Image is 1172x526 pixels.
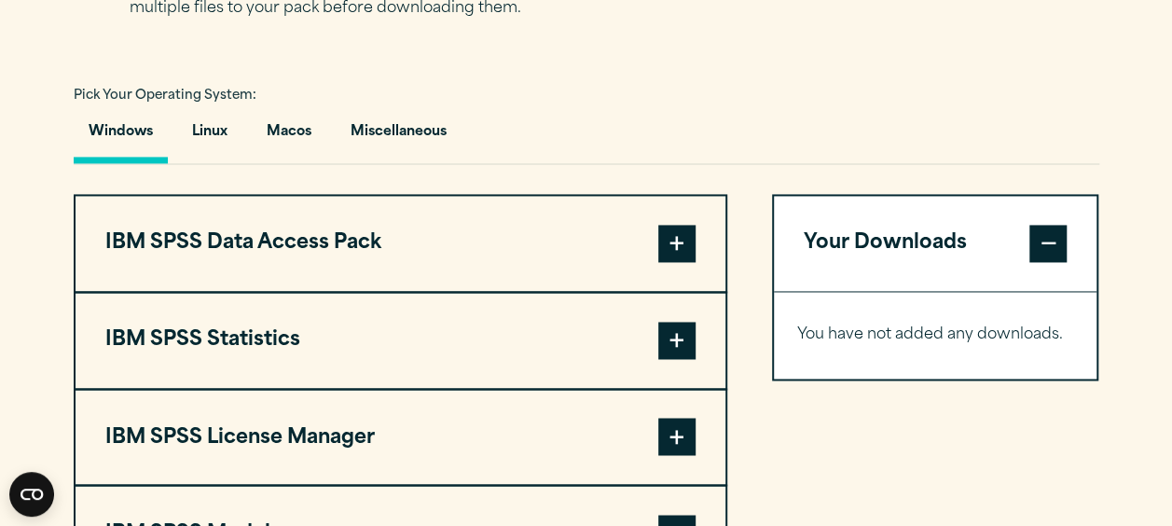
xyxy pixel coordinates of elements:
[797,322,1074,349] p: You have not added any downloads.
[9,472,54,517] button: Open CMP widget
[774,291,1097,379] div: Your Downloads
[177,110,242,163] button: Linux
[74,90,256,102] span: Pick Your Operating System:
[336,110,462,163] button: Miscellaneous
[774,196,1097,291] button: Your Downloads
[252,110,326,163] button: Macos
[76,196,725,291] button: IBM SPSS Data Access Pack
[76,390,725,485] button: IBM SPSS License Manager
[76,293,725,388] button: IBM SPSS Statistics
[74,110,168,163] button: Windows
